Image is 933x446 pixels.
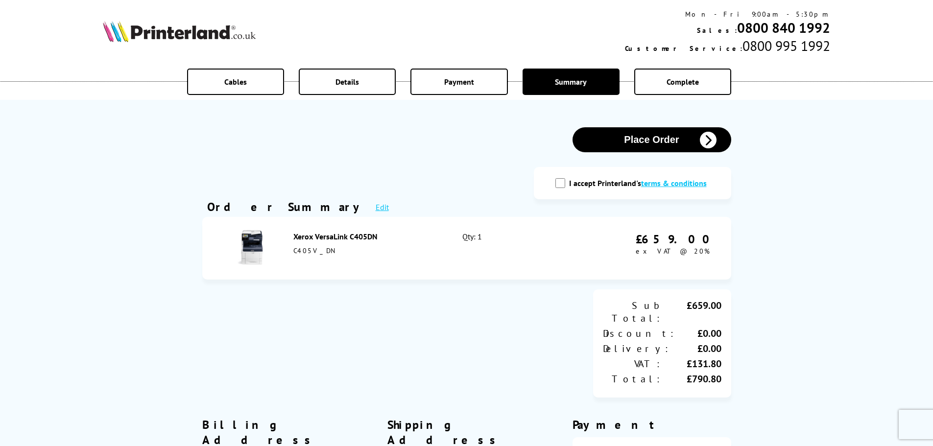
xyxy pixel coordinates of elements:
button: Place Order [573,127,731,152]
div: Total: [603,373,662,385]
div: Delivery: [603,342,670,355]
div: Qty: 1 [462,232,564,265]
div: Discount: [603,327,676,340]
div: Order Summary [207,199,366,214]
div: VAT: [603,357,662,370]
div: C405V_DN [293,246,441,255]
div: Xerox VersaLink C405DN [293,232,441,241]
div: £659.00 [662,299,721,325]
a: modal_tc [641,178,707,188]
span: Summary [555,77,587,87]
div: Payment [573,417,731,432]
div: £659.00 [636,232,717,247]
span: Details [335,77,359,87]
div: £131.80 [662,357,721,370]
span: Sales: [697,26,737,35]
img: Printerland Logo [103,21,256,42]
div: £0.00 [676,327,721,340]
div: £0.00 [670,342,721,355]
div: £790.80 [662,373,721,385]
div: Sub Total: [603,299,662,325]
span: Complete [667,77,699,87]
span: Customer Service: [625,44,742,53]
div: Mon - Fri 9:00am - 5:30pm [625,10,830,19]
span: 0800 995 1992 [742,37,830,55]
a: 0800 840 1992 [737,19,830,37]
img: Xerox VersaLink C405DN [233,230,267,264]
label: I accept Printerland's [569,178,712,188]
span: Payment [444,77,474,87]
span: ex VAT @ 20% [636,247,710,256]
a: Edit [376,202,389,212]
span: Cables [224,77,247,87]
